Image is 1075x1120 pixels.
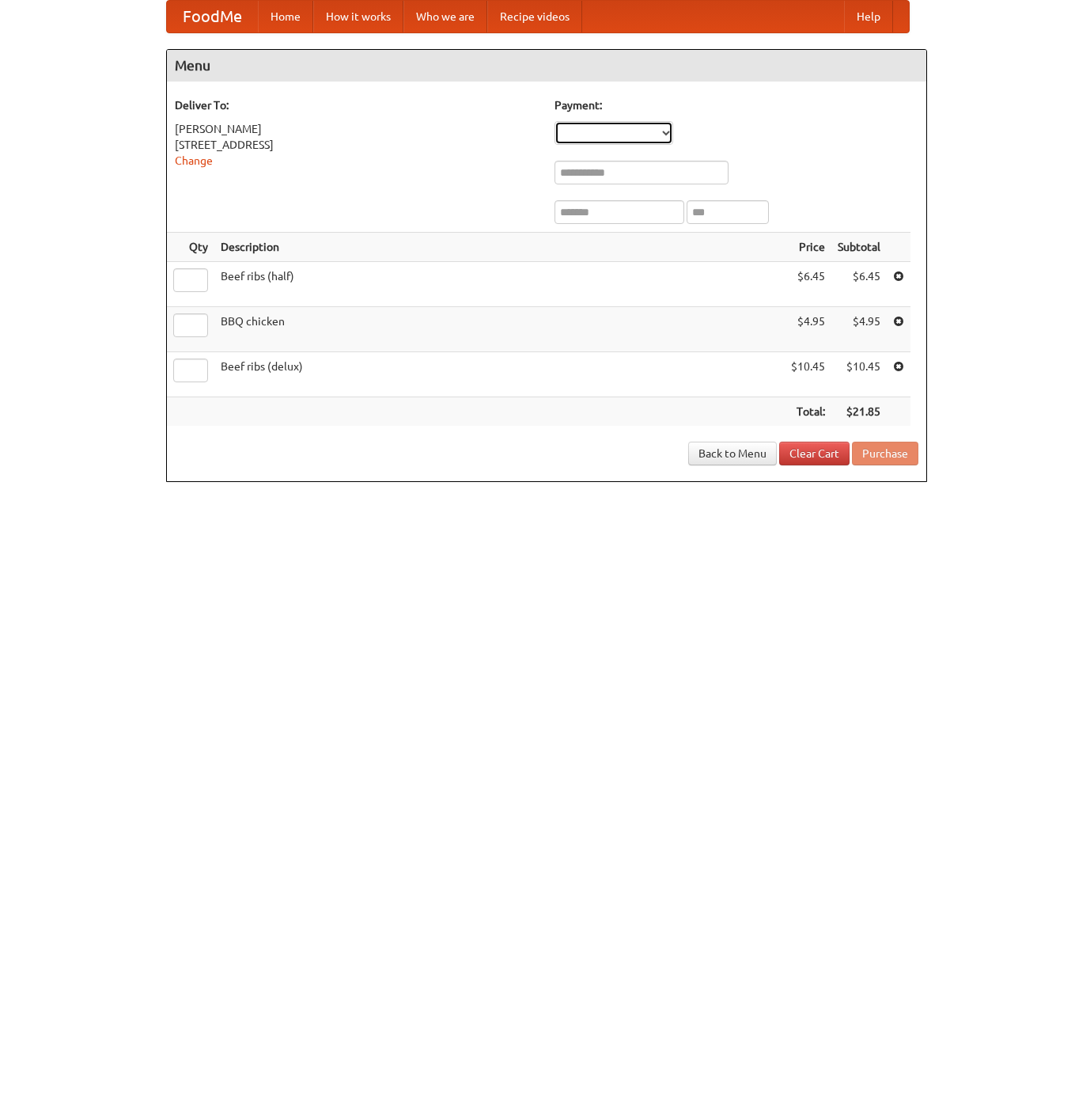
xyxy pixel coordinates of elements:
a: Recipe videos [487,1,582,32]
a: FoodMe [167,1,258,32]
td: $6.45 [831,262,887,307]
h5: Payment: [555,97,918,113]
a: Who we are [403,1,487,32]
td: $6.45 [785,262,831,307]
div: [STREET_ADDRESS] [175,137,539,153]
td: $10.45 [831,352,887,397]
a: Clear Cart [779,442,850,465]
th: Total: [785,397,831,427]
th: $21.85 [831,397,887,427]
th: Description [214,233,785,262]
a: Help [844,1,893,32]
td: BBQ chicken [214,307,785,352]
div: [PERSON_NAME] [175,121,539,137]
a: Home [258,1,313,32]
th: Subtotal [831,233,887,262]
h5: Deliver To: [175,97,539,113]
h4: Menu [167,50,926,82]
td: $4.95 [831,307,887,352]
td: Beef ribs (half) [214,262,785,307]
a: Back to Menu [688,442,777,465]
td: $10.45 [785,352,831,397]
td: $4.95 [785,307,831,352]
th: Qty [167,233,214,262]
button: Purchase [852,442,918,465]
th: Price [785,233,831,262]
a: How it works [313,1,403,32]
a: Change [175,154,213,167]
td: Beef ribs (delux) [214,352,785,397]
